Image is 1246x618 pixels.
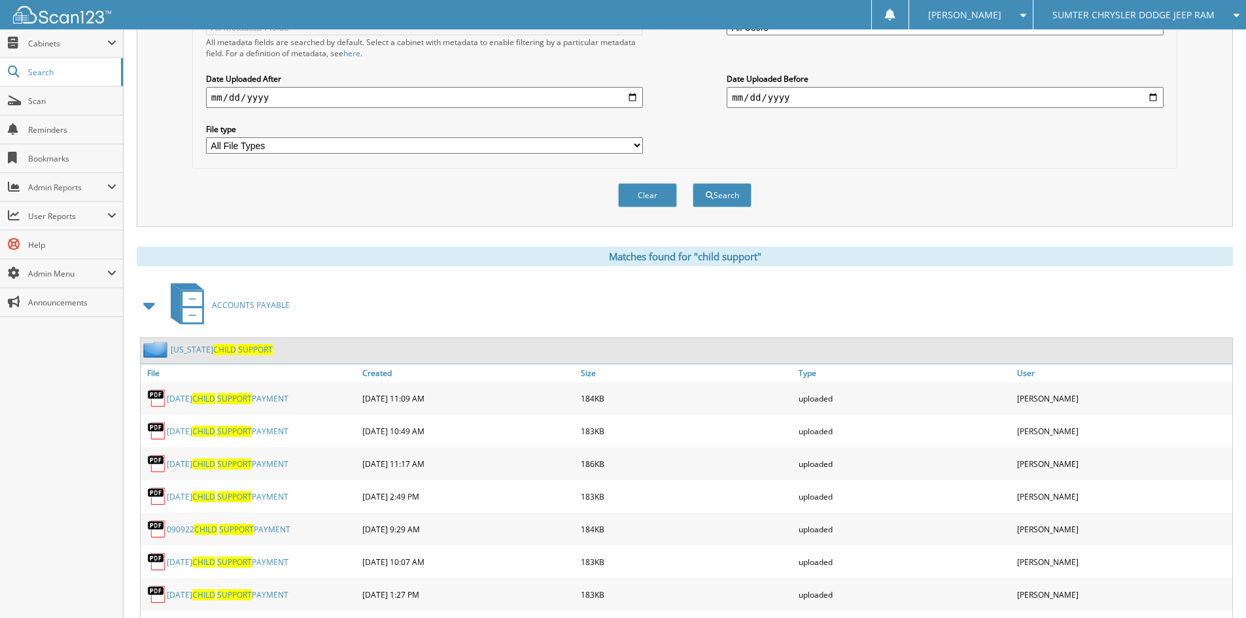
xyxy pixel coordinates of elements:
span: Admin Reports [28,182,107,193]
button: Clear [618,183,677,207]
a: Type [795,364,1014,382]
label: Date Uploaded Before [727,73,1164,84]
a: [DATE]CHILD SUPPORTPAYMENT [167,426,288,437]
img: PDF.png [147,421,167,441]
span: Reminders [28,124,116,135]
div: [PERSON_NAME] [1014,549,1232,575]
a: 090922CHILD SUPPORTPAYMENT [167,524,290,535]
div: uploaded [795,385,1014,411]
span: CHILD [192,393,215,404]
div: uploaded [795,483,1014,509]
span: CHILD [194,524,217,535]
div: [DATE] 9:29 AM [359,516,578,542]
span: CHILD [192,458,215,470]
span: CHILD [192,491,215,502]
a: [US_STATE]CHILD SUPPORT [171,344,273,355]
span: Admin Menu [28,268,107,279]
div: uploaded [795,581,1014,608]
button: Search [693,183,752,207]
div: uploaded [795,418,1014,444]
img: PDF.png [147,487,167,506]
img: PDF.png [147,388,167,408]
div: [DATE] 10:49 AM [359,418,578,444]
a: File [141,364,359,382]
input: start [206,87,643,108]
span: CHILD [213,344,236,355]
div: Matches found for "child support" [137,247,1233,266]
span: SUPPORT [217,491,252,502]
div: [DATE] 11:09 AM [359,385,578,411]
span: [PERSON_NAME] [928,11,1001,19]
a: [DATE]CHILD SUPPORTPAYMENT [167,458,288,470]
img: scan123-logo-white.svg [13,6,111,24]
div: [PERSON_NAME] [1014,581,1232,608]
div: [PERSON_NAME] [1014,516,1232,542]
div: [DATE] 10:07 AM [359,549,578,575]
span: CHILD [192,557,215,568]
span: Cabinets [28,38,107,49]
span: SUPPORT [219,524,254,535]
img: PDF.png [147,454,167,473]
div: [PERSON_NAME] [1014,385,1232,411]
span: SUPPORT [217,589,252,600]
span: SUPPORT [238,344,273,355]
img: PDF.png [147,519,167,539]
img: PDF.png [147,585,167,604]
a: [DATE]CHILD SUPPORTPAYMENT [167,491,288,502]
div: All metadata fields are searched by default. Select a cabinet with metadata to enable filtering b... [206,37,643,59]
input: end [727,87,1164,108]
img: folder2.png [143,341,171,358]
a: Created [359,364,578,382]
span: User Reports [28,211,107,222]
label: Date Uploaded After [206,73,643,84]
div: 184KB [578,385,796,411]
span: Help [28,239,116,250]
img: PDF.png [147,552,167,572]
a: User [1014,364,1232,382]
div: [PERSON_NAME] [1014,483,1232,509]
div: 184KB [578,516,796,542]
a: ACCOUNTS PAYABLE [163,279,290,331]
div: 183KB [578,549,796,575]
div: 186KB [578,451,796,477]
span: Scan [28,95,116,107]
div: [DATE] 1:27 PM [359,581,578,608]
div: [PERSON_NAME] [1014,451,1232,477]
label: File type [206,124,643,135]
span: SUPPORT [217,557,252,568]
iframe: Chat Widget [1181,555,1246,618]
div: [PERSON_NAME] [1014,418,1232,444]
a: [DATE]CHILD SUPPORTPAYMENT [167,589,288,600]
a: [DATE]CHILD SUPPORTPAYMENT [167,557,288,568]
div: 183KB [578,418,796,444]
div: uploaded [795,451,1014,477]
a: here [343,48,360,59]
span: Announcements [28,297,116,308]
div: [DATE] 11:17 AM [359,451,578,477]
div: uploaded [795,549,1014,575]
span: SUPPORT [217,458,252,470]
span: CHILD [192,426,215,437]
span: Search [28,67,114,78]
a: Size [578,364,796,382]
div: [DATE] 2:49 PM [359,483,578,509]
span: ACCOUNTS PAYABLE [212,300,290,311]
span: SUPPORT [217,393,252,404]
span: SUMTER CHRYSLER DODGE JEEP RAM [1052,11,1215,19]
span: Bookmarks [28,153,116,164]
div: 183KB [578,483,796,509]
span: CHILD [192,589,215,600]
div: uploaded [795,516,1014,542]
div: 183KB [578,581,796,608]
span: SUPPORT [217,426,252,437]
a: [DATE]CHILD SUPPORTPAYMENT [167,393,288,404]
